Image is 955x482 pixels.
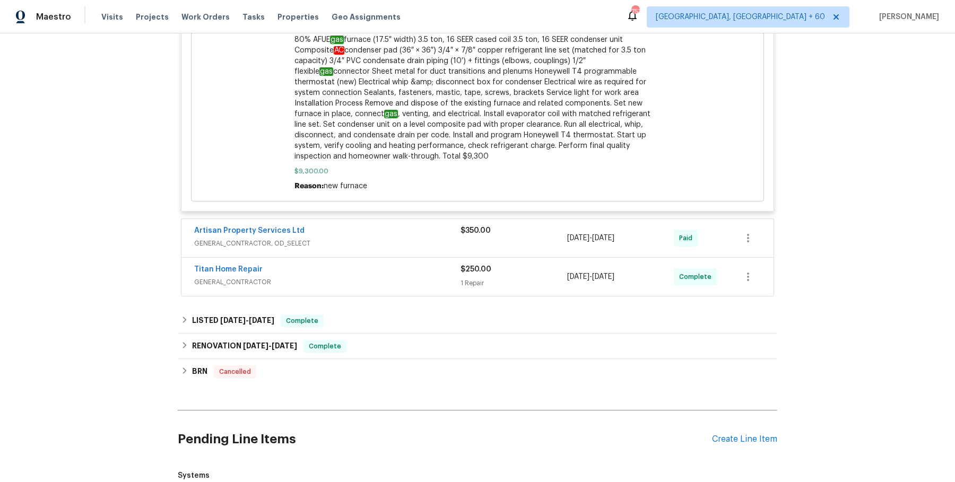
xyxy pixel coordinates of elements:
span: $250.00 [461,266,491,273]
em: gas [330,36,344,44]
h6: RENOVATION [192,340,297,353]
span: new furnace [324,182,367,190]
span: Cancelled [215,366,255,377]
span: [DATE] [272,342,297,349]
span: - [220,317,274,324]
em: gas [384,110,398,118]
h6: LISTED [192,314,274,327]
em: AC [334,46,344,55]
span: - [567,233,614,243]
span: [DATE] [220,317,246,324]
div: BRN Cancelled [178,359,777,384]
span: [DATE] [567,234,589,242]
span: [GEOGRAPHIC_DATA], [GEOGRAPHIC_DATA] + 60 [656,12,825,22]
span: Paid [679,233,697,243]
span: Complete [305,341,345,352]
em: gas [319,67,333,76]
span: [DATE] [567,273,589,281]
div: 753 [631,6,639,17]
a: Artisan Property Services Ltd [194,227,305,234]
span: - [567,271,614,282]
h2: Pending Line Items [178,415,712,464]
a: Titan Home Repair [194,266,263,273]
span: Reason: [294,182,324,190]
div: LISTED [DATE]-[DATE]Complete [178,308,777,334]
span: Geo Assignments [332,12,401,22]
span: [DATE] [592,273,614,281]
h6: BRN [192,365,207,378]
span: [DATE] [592,234,614,242]
span: Visits [101,12,123,22]
span: $9,300.00 [294,166,661,177]
span: GENERAL_CONTRACTOR [194,277,461,287]
span: Properties [277,12,319,22]
span: Complete [679,271,716,282]
div: Create Line Item [712,434,777,444]
span: [DATE] [249,317,274,324]
span: Work Orders [181,12,230,22]
span: Complete [282,316,323,326]
span: Maestro [36,12,71,22]
span: - [243,342,297,349]
span: GENERAL_CONTRACTOR, OD_SELECT [194,238,461,249]
span: Tasks [242,13,265,21]
span: $350.00 [461,227,491,234]
div: RENOVATION [DATE]-[DATE]Complete [178,334,777,359]
span: Projects [136,12,169,22]
span: [DATE] [243,342,268,349]
span: [PERSON_NAME] [875,12,939,22]
span: Systems [178,470,777,481]
div: 1 Repair [461,278,567,288]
